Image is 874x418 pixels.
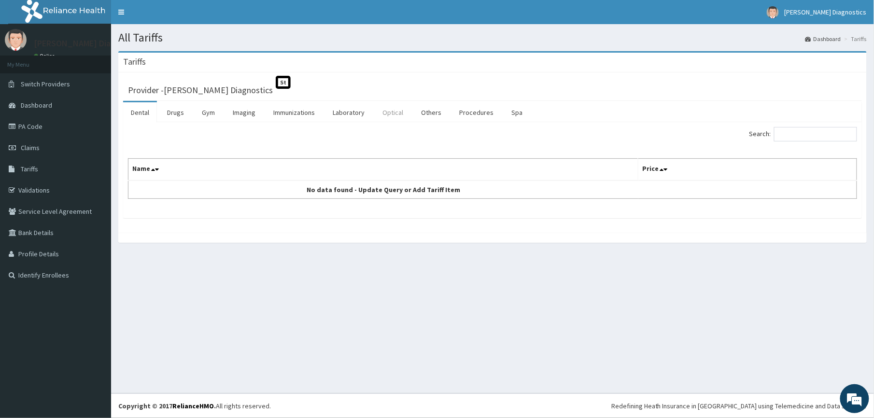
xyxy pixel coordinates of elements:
[128,86,273,95] h3: Provider - [PERSON_NAME] Diagnostics
[21,80,70,88] span: Switch Providers
[172,402,214,410] a: RelianceHMO
[842,35,867,43] li: Tariffs
[266,102,323,123] a: Immunizations
[18,48,39,72] img: d_794563401_company_1708531726252_794563401
[767,6,779,18] img: User Image
[123,102,157,123] a: Dental
[611,401,867,411] div: Redefining Heath Insurance in [GEOGRAPHIC_DATA] using Telemedicine and Data Science!
[413,102,449,123] a: Others
[34,39,143,48] p: [PERSON_NAME] Diagnostics
[128,159,638,181] th: Name
[118,31,867,44] h1: All Tariffs
[21,101,52,110] span: Dashboard
[128,181,638,199] td: No data found - Update Query or Add Tariff Item
[638,159,857,181] th: Price
[504,102,530,123] a: Spa
[56,122,133,219] span: We're online!
[225,102,263,123] a: Imaging
[774,127,857,141] input: Search:
[123,57,146,66] h3: Tariffs
[325,102,372,123] a: Laboratory
[785,8,867,16] span: [PERSON_NAME] Diagnostics
[159,102,192,123] a: Drugs
[375,102,411,123] a: Optical
[21,143,40,152] span: Claims
[194,102,223,123] a: Gym
[50,54,162,67] div: Chat with us now
[805,35,841,43] a: Dashboard
[34,53,57,59] a: Online
[21,165,38,173] span: Tariffs
[111,393,874,418] footer: All rights reserved.
[158,5,182,28] div: Minimize live chat window
[5,264,184,297] textarea: Type your message and hit 'Enter'
[5,29,27,51] img: User Image
[749,127,857,141] label: Search:
[451,102,501,123] a: Procedures
[276,76,291,89] span: St
[118,402,216,410] strong: Copyright © 2017 .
